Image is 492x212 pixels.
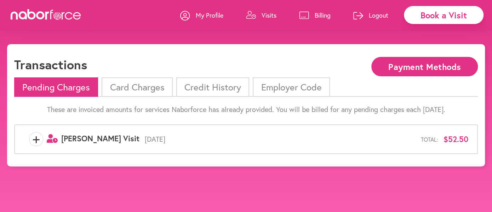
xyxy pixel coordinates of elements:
[196,11,223,19] p: My Profile
[246,5,276,26] a: Visits
[371,57,478,76] button: Payment Methods
[61,133,139,143] span: [PERSON_NAME] Visit
[353,5,388,26] a: Logout
[444,135,468,144] span: $52.50
[369,11,388,19] p: Logout
[139,135,421,143] span: [DATE]
[315,11,331,19] p: Billing
[371,63,478,69] a: Payment Methods
[14,77,98,97] li: Pending Charges
[262,11,276,19] p: Visits
[176,77,249,97] li: Credit History
[29,132,43,146] span: +
[14,57,87,72] h1: Transactions
[299,5,331,26] a: Billing
[421,136,438,143] span: Total:
[14,105,478,114] p: These are invoiced amounts for services Naborforce has already provided. You will be billed for a...
[180,5,223,26] a: My Profile
[404,6,484,24] div: Book a Visit
[253,77,330,97] li: Employer Code
[102,77,172,97] li: Card Charges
